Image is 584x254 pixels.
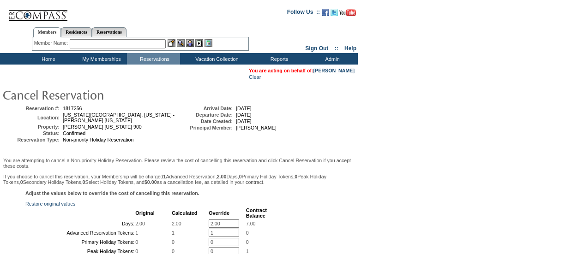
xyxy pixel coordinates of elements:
[172,221,181,226] span: 2.00
[172,248,175,254] span: 0
[25,190,199,196] b: Adjust the values below to override the cost of cancelling this reservation.
[63,124,142,130] span: [PERSON_NAME] [US_STATE] 900
[239,174,242,179] b: 0
[186,39,194,47] img: Impersonate
[21,53,74,65] td: Home
[63,130,85,136] span: Confirmed
[172,230,175,236] span: 1
[2,85,187,104] img: pgTtlCancelRes.gif
[236,112,252,118] span: [DATE]
[33,27,61,37] a: Members
[217,174,227,179] b: 2.00
[63,112,175,123] span: [US_STATE][GEOGRAPHIC_DATA], [US_STATE] - [PERSON_NAME] [US_STATE]
[177,125,233,130] td: Principal Member:
[4,137,60,142] td: Reservation Type:
[63,106,82,111] span: 1817256
[74,53,127,65] td: My Memberships
[313,68,355,73] a: [PERSON_NAME]
[26,238,134,246] td: Primary Holiday Tokens:
[339,9,356,16] img: Subscribe to our YouTube Channel
[61,27,92,37] a: Residences
[205,39,212,47] img: b_calculator.gif
[20,179,23,185] b: 0
[305,45,328,52] a: Sign Out
[26,229,134,237] td: Advanced Reservation Tokens:
[135,230,138,236] span: 1
[163,174,166,179] b: 1
[339,12,356,17] a: Subscribe to our YouTube Channel
[135,248,138,254] span: 0
[4,112,60,123] td: Location:
[4,106,60,111] td: Reservation #:
[135,210,155,216] b: Original
[195,39,203,47] img: Reservations
[322,9,329,16] img: Become our fan on Facebook
[172,210,198,216] b: Calculated
[63,137,133,142] span: Non-priority Holiday Reservation
[246,248,249,254] span: 1
[331,9,338,16] img: Follow us on Twitter
[180,53,252,65] td: Vacation Collection
[246,221,256,226] span: 7.00
[209,210,229,216] b: Override
[322,12,329,17] a: Become our fan on Facebook
[249,74,261,80] a: Clear
[249,68,355,73] span: You are acting on behalf of:
[252,53,305,65] td: Reports
[236,125,277,130] span: [PERSON_NAME]
[172,239,175,245] span: 0
[3,174,355,185] p: If you choose to cancel this reservation, your Membership will be charged Advanced Reservation, D...
[8,2,68,21] img: Compass Home
[34,39,70,47] div: Member Name:
[168,39,175,47] img: b_edit.gif
[127,53,180,65] td: Reservations
[331,12,338,17] a: Follow us on Twitter
[135,221,145,226] span: 2.00
[335,45,338,52] span: ::
[3,158,355,169] p: You are attempting to cancel a Non-priority Holiday Reservation. Please review the cost of cancel...
[4,124,60,130] td: Property:
[287,8,320,19] td: Follow Us ::
[4,130,60,136] td: Status:
[344,45,356,52] a: Help
[246,230,249,236] span: 0
[236,106,252,111] span: [DATE]
[177,118,233,124] td: Date Created:
[177,112,233,118] td: Departure Date:
[135,239,138,245] span: 0
[177,39,185,47] img: View
[83,179,85,185] b: 0
[144,179,157,185] b: $0.00
[305,53,358,65] td: Admin
[26,219,134,228] td: Days:
[25,201,75,207] a: Restore original values
[295,174,297,179] b: 0
[92,27,126,37] a: Reservations
[246,239,249,245] span: 0
[246,207,267,219] b: Contract Balance
[236,118,252,124] span: [DATE]
[177,106,233,111] td: Arrival Date:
